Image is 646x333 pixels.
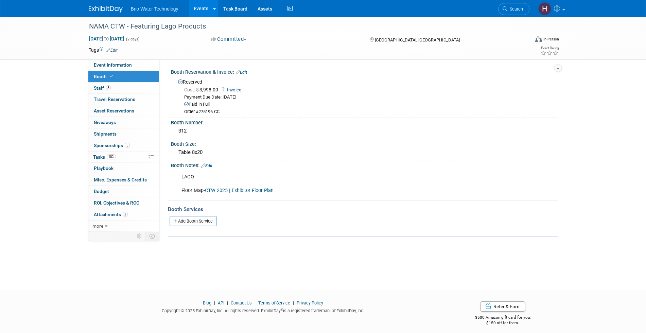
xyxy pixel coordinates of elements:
[110,74,113,78] i: Booth reservation complete
[106,85,111,90] span: 5
[94,200,139,206] span: ROI, Objectives & ROO
[281,308,283,311] sup: ®
[231,300,252,305] a: Contact Us
[145,232,159,241] td: Toggle Event Tabs
[176,147,553,158] div: Table 8x20
[258,300,290,305] a: Terms of Service
[448,320,558,326] div: $150 off for them.
[171,67,558,76] div: Booth Reservation & Invoice:
[88,197,159,209] a: ROI, Objectives & ROO
[88,174,159,186] a: Misc. Expenses & Credits
[88,83,159,94] a: Staff5
[489,35,559,46] div: Event Format
[176,77,553,115] div: Reserved
[88,59,159,71] a: Event Information
[507,6,523,12] span: Search
[253,300,257,305] span: |
[209,36,249,43] button: Committed
[375,37,460,42] span: [GEOGRAPHIC_DATA], [GEOGRAPHIC_DATA]
[448,310,558,326] div: $500 Amazon gift card for you,
[543,37,559,42] div: In-Person
[106,48,118,53] a: Edit
[176,126,553,136] div: 312
[88,117,159,128] a: Giveaways
[92,223,103,229] span: more
[94,97,135,102] span: Travel Reservations
[225,300,230,305] span: |
[94,62,132,68] span: Event Information
[480,301,525,312] a: Refer & Earn
[222,87,245,92] a: Invoice
[291,300,296,305] span: |
[177,170,483,197] div: LAGO Floor Map-
[89,306,438,314] div: Copyright © 2025 ExhibitDay, Inc. All rights reserved. ExhibitDay is a registered trademark of Ex...
[103,36,110,41] span: to
[171,160,558,169] div: Booth Notes:
[89,47,118,53] td: Tags
[203,300,211,305] a: Blog
[123,212,128,217] span: 2
[88,163,159,174] a: Playbook
[171,139,558,147] div: Booth Size:
[184,87,199,92] span: Cost: $
[125,143,130,148] span: 5
[170,216,217,226] a: Add Booth Service
[88,152,159,163] a: Tasks18%
[88,94,159,105] a: Travel Reservations
[88,209,159,220] a: Attachments2
[236,70,247,75] a: Edit
[93,154,116,160] span: Tasks
[125,37,140,41] span: (2 days)
[131,6,178,12] span: Brio Water Technology
[88,128,159,140] a: Shipments
[94,131,117,137] span: Shipments
[94,120,116,125] span: Giveaways
[94,74,115,79] span: Booth
[205,188,274,193] a: CTW 2025 | Exhibitor Floor Plan
[212,300,217,305] span: |
[88,71,159,82] a: Booth
[297,300,323,305] a: Privacy Policy
[88,140,159,151] a: Sponsorships5
[540,47,559,50] div: Event Rating
[94,212,128,217] span: Attachments
[538,2,551,15] img: Harry Mesak
[107,154,116,159] span: 18%
[171,118,558,126] div: Booth Number:
[218,300,224,305] a: API
[201,163,212,168] a: Edit
[94,189,109,194] span: Budget
[498,3,529,15] a: Search
[184,109,553,115] div: Order #275196-CC
[89,36,124,42] span: [DATE] [DATE]
[87,20,519,33] div: NAMA CTW - Featuring Lago Products
[89,6,123,13] img: ExhibitDay
[88,221,159,232] a: more
[94,143,130,148] span: Sponsorships
[94,177,147,182] span: Misc. Expenses & Credits
[94,165,114,171] span: Playbook
[94,108,134,113] span: Asset Reservations
[94,85,111,91] span: Staff
[184,101,553,108] div: Paid in Full
[535,36,542,42] img: Format-Inperson.png
[168,206,558,213] div: Booth Services
[88,105,159,117] a: Asset Reservations
[88,186,159,197] a: Budget
[184,94,553,101] div: Payment Due Date: [DATE]
[184,87,221,92] span: 3,998.00
[134,232,145,241] td: Personalize Event Tab Strip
